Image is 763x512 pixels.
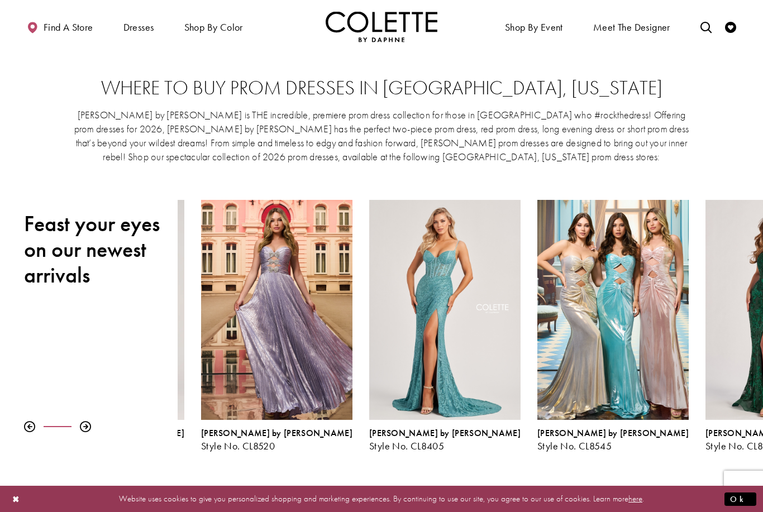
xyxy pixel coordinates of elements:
div: Colette by Daphne Style No. CL8405 [361,192,529,460]
span: Style No. CL8520 [201,439,275,452]
a: Visit Colette by Daphne Style No. CL8545 Page [537,200,689,420]
span: [PERSON_NAME] by [PERSON_NAME] [537,427,689,439]
p: [PERSON_NAME] by [PERSON_NAME] is THE incredible, premiere prom dress collection for those in [GE... [73,108,690,164]
a: here [628,493,642,504]
div: Colette by Daphne Style No. CL8545 [529,192,697,460]
div: Colette by Daphne Style No. CL8405 [369,428,521,452]
button: Close Dialog [7,489,26,509]
div: Colette by Daphne Style No. CL8520 [201,428,352,452]
a: Visit Colette by Daphne Style No. CL8520 Page [201,200,352,420]
p: Website uses cookies to give you personalized shopping and marketing experiences. By continuing t... [80,491,683,506]
div: Colette by Daphne Style No. CL8545 [537,428,689,452]
button: Submit Dialog [724,492,756,506]
span: Style No. CL8405 [369,439,444,452]
span: [PERSON_NAME] by [PERSON_NAME] [201,427,352,439]
h2: Feast your eyes on our newest arrivals [24,211,169,288]
span: Style No. CL8545 [537,439,612,452]
h2: Where to buy prom dresses in [GEOGRAPHIC_DATA], [US_STATE] [46,77,717,99]
a: Visit Colette by Daphne Style No. CL8405 Page [369,200,521,420]
span: [PERSON_NAME] by [PERSON_NAME] [369,427,521,439]
div: Colette by Daphne Style No. CL8520 [193,192,361,460]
